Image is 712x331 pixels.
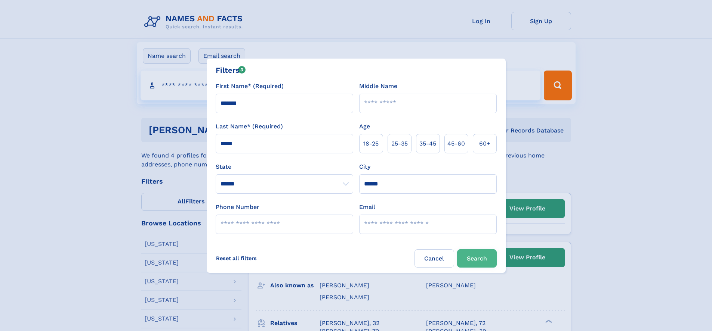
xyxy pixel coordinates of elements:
[216,82,284,91] label: First Name* (Required)
[359,203,375,212] label: Email
[211,249,262,267] label: Reset all filters
[216,203,259,212] label: Phone Number
[359,162,370,171] label: City
[419,139,436,148] span: 35‑45
[479,139,490,148] span: 60+
[363,139,379,148] span: 18‑25
[216,162,353,171] label: State
[359,122,370,131] label: Age
[216,65,246,76] div: Filters
[216,122,283,131] label: Last Name* (Required)
[391,139,408,148] span: 25‑35
[359,82,397,91] label: Middle Name
[414,249,454,268] label: Cancel
[457,249,497,268] button: Search
[447,139,465,148] span: 45‑60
